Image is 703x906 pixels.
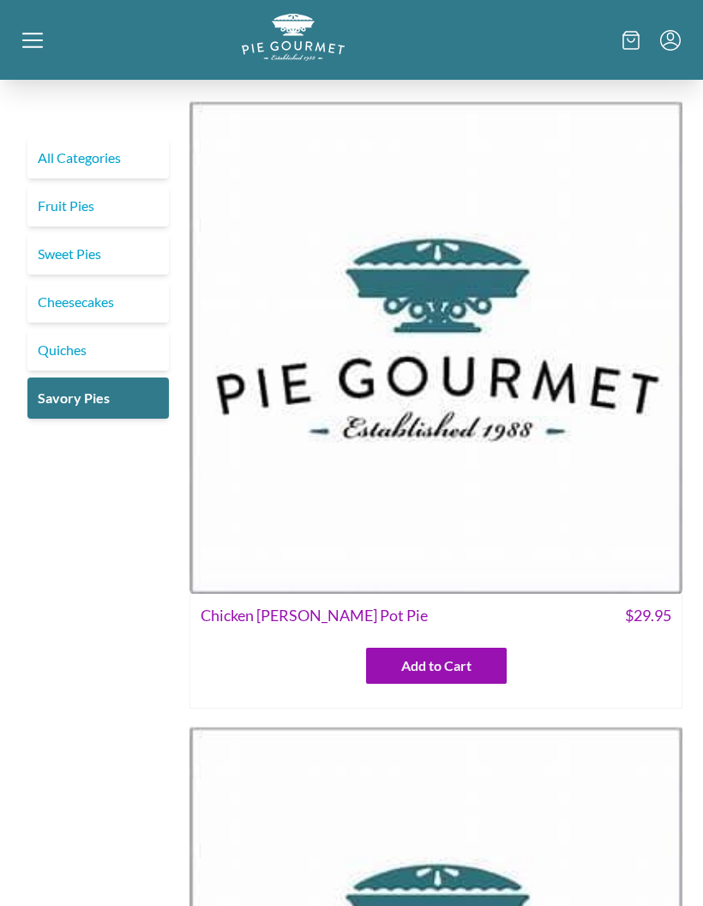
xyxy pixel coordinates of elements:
[242,47,345,63] a: Logo
[401,655,472,676] span: Add to Cart
[27,137,169,178] a: All Categories
[27,185,169,226] a: Fruit Pies
[189,100,682,594] img: Chicken Curry Pot Pie
[27,233,169,275] a: Sweet Pies
[242,14,345,61] img: logo
[660,30,681,51] button: Menu
[625,604,671,627] span: $ 29.95
[27,329,169,371] a: Quiches
[201,604,428,627] span: Chicken [PERSON_NAME] Pot Pie
[27,377,169,419] a: Savory Pies
[27,281,169,323] a: Cheesecakes
[366,648,507,684] button: Add to Cart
